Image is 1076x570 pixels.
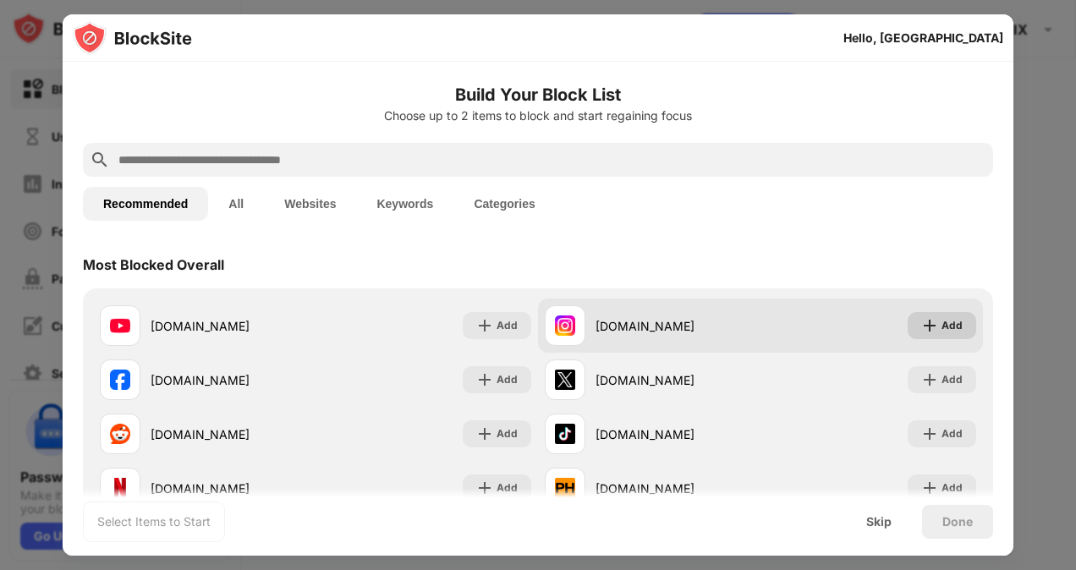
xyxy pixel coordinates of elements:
div: Most Blocked Overall [83,256,224,273]
img: favicons [555,370,575,390]
div: Add [497,480,518,496]
div: Skip [866,515,892,529]
button: Recommended [83,187,208,221]
div: Add [941,317,963,334]
img: favicons [110,424,130,444]
div: Add [497,425,518,442]
div: [DOMAIN_NAME] [596,480,760,497]
img: favicons [555,315,575,336]
div: Done [942,515,973,529]
button: Categories [453,187,555,221]
button: Websites [264,187,356,221]
div: [DOMAIN_NAME] [596,371,760,389]
button: Keywords [356,187,453,221]
div: [DOMAIN_NAME] [596,317,760,335]
div: Add [941,425,963,442]
div: [DOMAIN_NAME] [151,425,316,443]
img: favicons [555,478,575,498]
div: Add [941,371,963,388]
img: favicons [110,478,130,498]
div: Add [497,371,518,388]
div: Hello, [GEOGRAPHIC_DATA] [843,31,1003,45]
div: [DOMAIN_NAME] [151,317,316,335]
div: [DOMAIN_NAME] [151,371,316,389]
img: logo-blocksite.svg [73,21,192,55]
div: [DOMAIN_NAME] [151,480,316,497]
img: favicons [555,424,575,444]
img: favicons [110,315,130,336]
div: Add [941,480,963,496]
h6: Build Your Block List [83,82,993,107]
button: All [208,187,264,221]
img: search.svg [90,150,110,170]
div: Add [497,317,518,334]
div: Select Items to Start [97,513,211,530]
div: Choose up to 2 items to block and start regaining focus [83,109,993,123]
div: [DOMAIN_NAME] [596,425,760,443]
img: favicons [110,370,130,390]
